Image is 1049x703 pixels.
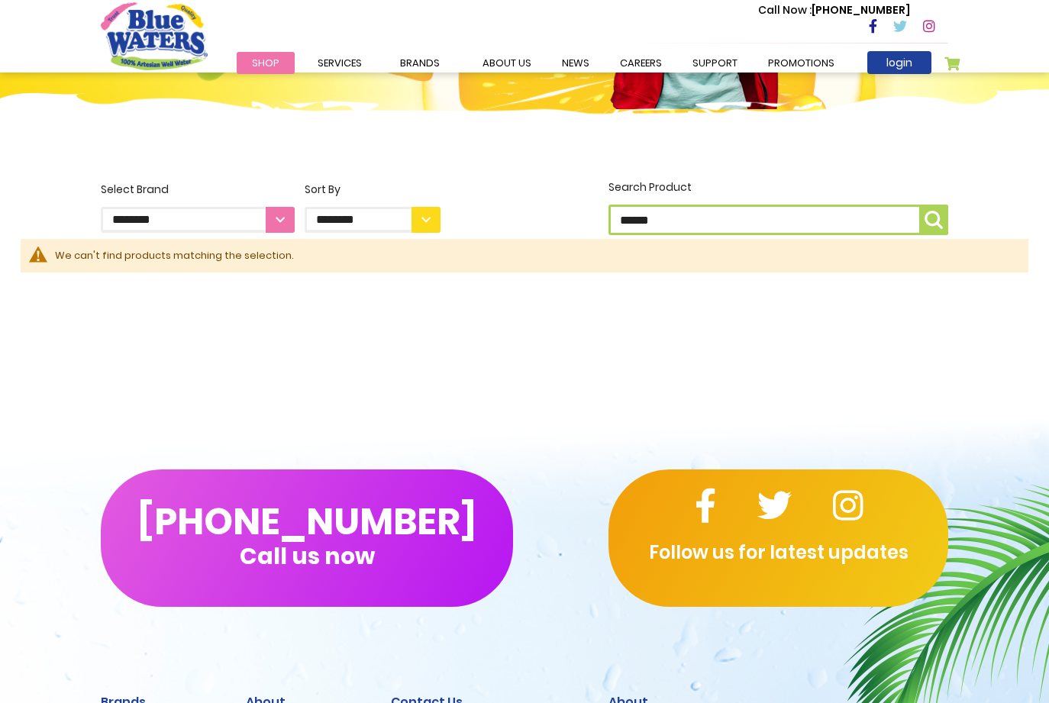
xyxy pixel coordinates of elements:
[758,2,910,18] p: [PHONE_NUMBER]
[305,182,441,198] div: Sort By
[758,2,812,18] span: Call Now :
[55,248,1012,263] div: We can't find products matching the selection.
[101,2,208,69] a: store logo
[467,52,547,74] a: about us
[101,207,295,233] select: Select Brand
[318,56,362,70] span: Services
[677,52,753,74] a: support
[400,56,440,70] span: Brands
[608,205,948,235] input: Search Product
[252,56,279,70] span: Shop
[608,179,948,235] label: Search Product
[101,182,295,233] label: Select Brand
[240,552,375,560] span: Call us now
[925,211,943,229] img: search-icon.png
[753,52,850,74] a: Promotions
[547,52,605,74] a: News
[608,539,948,566] p: Follow us for latest updates
[305,207,441,233] select: Sort By
[867,51,931,74] a: login
[919,205,948,235] button: Search Product
[605,52,677,74] a: careers
[101,469,513,607] button: [PHONE_NUMBER]Call us now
